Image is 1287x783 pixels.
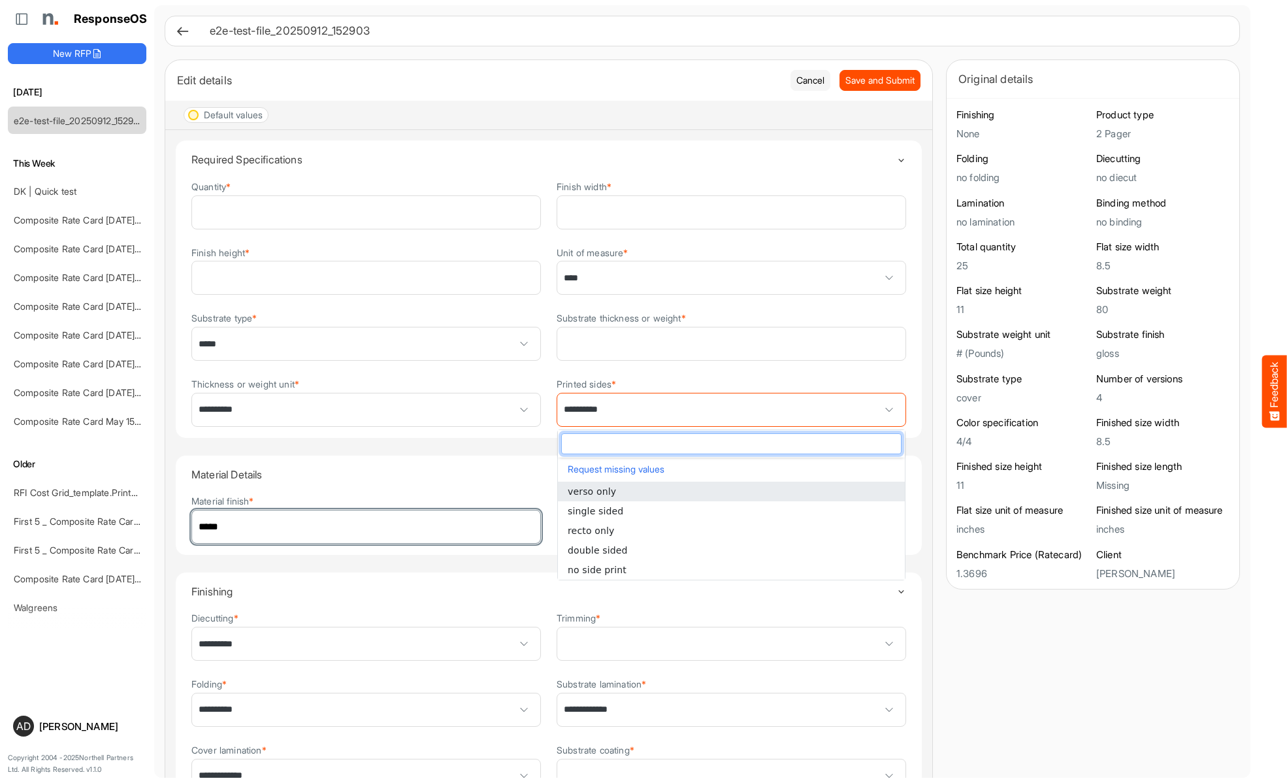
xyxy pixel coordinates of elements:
h5: 4/4 [956,436,1090,447]
span: verso only [568,486,616,497]
label: Trimming [557,613,600,623]
h6: Substrate type [956,373,1090,386]
label: Substrate type [191,313,257,323]
h6: e2e-test-file_20250912_152903 [210,25,1218,37]
h5: no diecut [1096,172,1230,183]
input: dropdownlistfilter [562,434,901,454]
h5: 2 Pager [1096,128,1230,139]
span: Save and Submit [845,73,915,88]
button: Feedback [1262,356,1287,428]
div: [PERSON_NAME] [39,722,141,731]
a: Walgreens [14,602,57,613]
h5: gloss [1096,348,1230,359]
h6: Client [1096,548,1230,561]
label: Folding [191,679,227,689]
h6: Product type [1096,108,1230,122]
h5: inches [1096,524,1230,535]
div: dropdownlist [557,429,905,580]
label: Thickness or weight unit [191,379,299,389]
h4: Material Details [191,469,896,480]
h6: Diecutting [1096,152,1230,165]
button: Request missing values [564,461,898,478]
h6: Lamination [956,197,1090,210]
h4: Finishing [191,586,896,597]
button: Cancel [790,70,830,91]
h6: Finished size height [956,460,1090,473]
h5: no folding [956,172,1090,183]
p: Copyright 2004 - 2025 Northell Partners Ltd. All Rights Reserved. v 1.1.0 [8,752,146,775]
label: Finish height [191,248,250,258]
label: Unit of measure [557,248,628,258]
button: New RFP [8,43,146,64]
label: Material finish [191,496,254,506]
a: Composite Rate Card [DATE] mapping test [14,387,191,398]
h6: Binding method [1096,197,1230,210]
label: Substrate thickness or weight [557,313,686,323]
h5: # (Pounds) [956,348,1090,359]
a: Composite Rate Card [DATE] mapping test_deleted [14,329,227,341]
a: Composite Rate Card [DATE] mapping test [14,358,191,369]
span: recto only [568,525,614,536]
h6: Substrate weight [1096,284,1230,297]
div: Edit details [177,71,781,90]
span: double sided [568,545,628,556]
h5: 4 [1096,392,1230,403]
h6: Flat size width [1096,241,1230,254]
span: AD [16,721,31,731]
h5: 11 [956,480,1090,491]
h5: [PERSON_NAME] [1096,568,1230,579]
h5: None [956,128,1090,139]
h6: Flat size height [956,284,1090,297]
label: Diecutting [191,613,238,623]
label: Cover lamination [191,745,267,755]
h5: 8.5 [1096,436,1230,447]
h6: Total quantity [956,241,1090,254]
h6: Number of versions [1096,373,1230,386]
span: no side print [568,565,627,575]
h6: Substrate finish [1096,328,1230,341]
a: e2e-test-file_20250912_152903 [14,115,145,126]
a: Composite Rate Card [DATE] mapping test_deleted [14,272,227,283]
a: RFI Cost Grid_template.Prints and warehousing [14,487,210,498]
a: Composite Rate Card [DATE]_smaller [14,214,169,225]
h6: Flat size unit of measure [956,504,1090,517]
label: Substrate coating [557,745,634,755]
h6: [DATE] [8,85,146,99]
h5: 8.5 [1096,260,1230,271]
a: Composite Rate Card [DATE] mapping test [14,573,191,584]
summary: Toggle content [191,456,906,493]
div: Original details [958,70,1228,88]
h6: Benchmark Price (Ratecard) [956,548,1090,561]
h4: Required Specifications [191,154,896,165]
img: Northell [36,6,62,32]
h5: no binding [1096,216,1230,227]
h5: cover [956,392,1090,403]
h6: Finished size unit of measure [1096,504,1230,517]
a: Composite Rate Card [DATE] mapping test_deleted [14,301,227,312]
h5: 1.3696 [956,568,1090,579]
h6: Finished size width [1096,416,1230,429]
label: Finish width [557,182,611,192]
h5: inches [956,524,1090,535]
h6: Folding [956,152,1090,165]
label: Printed sides [557,379,616,389]
h6: Substrate weight unit [956,328,1090,341]
ul: popup [558,482,905,580]
h5: 80 [1096,304,1230,315]
span: single sided [568,506,623,516]
h1: ResponseOS [74,12,148,26]
h6: Color specification [956,416,1090,429]
div: Default values [204,110,263,120]
a: Composite Rate Card [DATE] mapping test_deleted [14,243,227,254]
summary: Toggle content [191,141,906,178]
h6: Older [8,457,146,471]
h5: 11 [956,304,1090,315]
label: Substrate lamination [557,679,646,689]
label: Quantity [191,182,231,192]
h6: Finishing [956,108,1090,122]
h6: Finished size length [1096,460,1230,473]
h6: This Week [8,156,146,171]
h5: 25 [956,260,1090,271]
button: Save and Submit Progress [839,70,920,91]
a: Composite Rate Card May 15-2 [14,416,144,427]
